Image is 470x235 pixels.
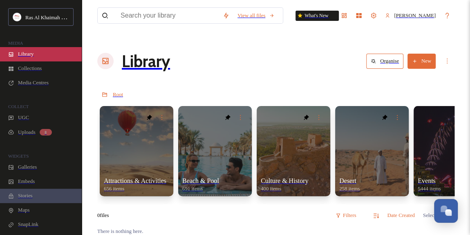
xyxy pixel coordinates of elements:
[104,177,166,192] a: Attractions & Activities656 items
[418,177,436,184] span: Events
[18,129,36,136] span: Uploads
[18,66,42,72] span: Collections
[18,80,49,86] span: Media Centres
[394,13,436,18] span: [PERSON_NAME]
[261,186,281,192] span: 400 items
[116,8,219,23] input: Search your library
[18,221,38,228] span: SnapLink
[8,41,23,45] span: MEDIA
[331,208,360,223] div: Filters
[381,9,440,23] a: [PERSON_NAME]
[122,51,170,71] h1: Library
[113,92,123,97] span: Root
[122,40,170,82] a: Library
[182,177,219,192] a: Beach & Pool691 items
[233,9,279,23] a: View all files
[113,90,123,98] a: Root
[339,186,360,192] span: 258 items
[18,193,33,199] span: Stories
[182,177,219,184] span: Beach & Pool
[407,54,436,69] button: New
[97,212,109,219] span: 0 file s
[18,207,29,213] span: Maps
[8,154,29,158] span: WIDGETS
[434,199,458,223] button: Open Chat
[261,177,308,192] a: Culture & History400 items
[18,179,35,185] span: Embeds
[104,177,166,184] span: Attractions & Activities
[261,177,308,184] span: Culture & History
[423,212,442,219] span: Select all
[418,177,441,192] a: Events5444 items
[25,14,129,20] span: Ras Al Khaimah Tourism Development Authority
[366,54,407,69] a: Organise
[18,115,29,121] span: UGC
[418,186,441,192] span: 5444 items
[40,129,52,136] div: 8
[18,164,37,170] span: Galleries
[97,228,143,234] span: There is nothing here.
[339,177,356,184] span: Desert
[383,208,419,223] div: Date Created
[18,51,34,57] span: Library
[182,186,203,192] span: 691 items
[8,104,29,109] span: COLLECT
[366,54,403,69] button: Organise
[295,11,338,21] div: What's New
[104,186,124,192] span: 656 items
[295,11,332,21] a: What's New
[13,13,21,21] img: Logo_RAKTDA_RGB-01.png
[339,177,360,192] a: Desert258 items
